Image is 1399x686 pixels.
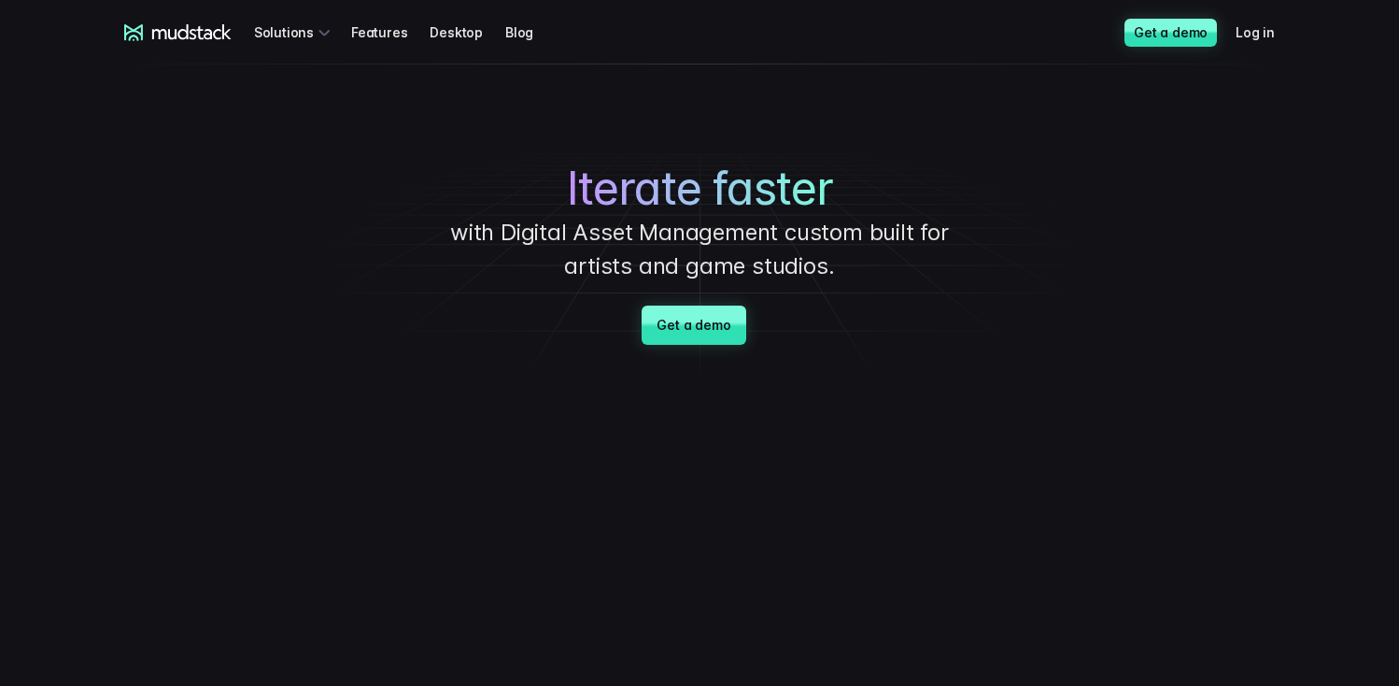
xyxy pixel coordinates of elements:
a: Get a demo [642,306,745,345]
a: Blog [505,15,556,50]
a: mudstack logo [124,24,232,41]
a: Log in [1236,15,1297,50]
a: Desktop [430,15,505,50]
span: Iterate faster [567,162,833,216]
a: Features [351,15,430,50]
a: Get a demo [1124,19,1217,47]
p: with Digital Asset Management custom built for artists and game studios. [419,216,980,283]
div: Solutions [254,15,336,50]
